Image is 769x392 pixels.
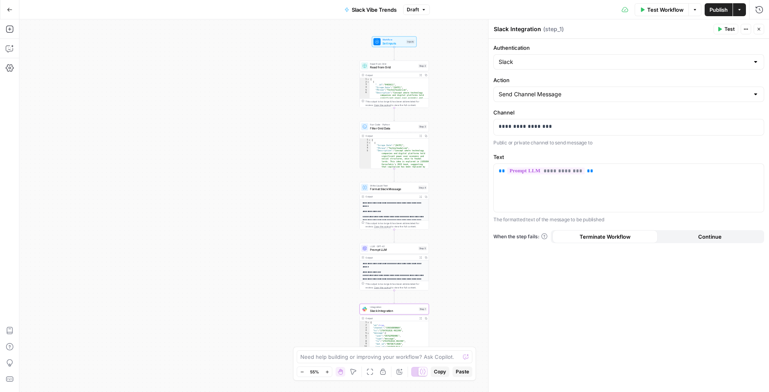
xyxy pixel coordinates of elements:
[363,307,367,311] img: Slack-mark-RGB.png
[493,76,764,84] label: Action
[360,324,370,327] div: 2
[710,6,728,14] span: Publish
[367,332,370,335] span: Toggle code folding, rows 5 through 70
[382,41,405,45] span: Set Inputs
[359,121,429,169] div: Run Code · PythonFilter Grid DataStep 3Output[ { "Scrape Date":"[DATE]", "Phrase":"Technofeudalis...
[370,65,416,70] span: Read from Grid
[367,321,370,324] span: Toggle code folding, rows 1 through 71
[580,233,631,241] span: Terminate Workflow
[367,78,370,81] span: Toggle code folding, rows 1 through 11
[493,44,764,52] label: Authentication
[393,108,395,121] g: Edge from step_2 to step_3
[360,150,371,171] div: 5
[360,326,370,329] div: 3
[698,233,722,241] span: Continue
[360,147,371,150] div: 4
[403,4,430,15] button: Draft
[724,25,735,33] span: Test
[431,367,449,377] button: Copy
[368,142,371,144] span: Toggle code folding, rows 2 through 8
[370,187,416,191] span: Format Slack Message
[365,73,416,77] div: Output
[365,282,427,289] div: This output is too large & has been abbreviated for review. to view the full content.
[360,329,370,332] div: 4
[418,246,427,250] div: Step 5
[360,332,370,335] div: 5
[499,58,749,66] input: Slack
[360,321,370,324] div: 1
[543,25,564,33] span: ( step_1 )
[493,139,764,147] p: Public or private channel to send message to
[370,248,416,252] span: Prompt LLM
[499,90,749,98] input: Send Channel Message
[359,36,429,47] div: WorkflowSet InputsInputs
[360,335,370,337] div: 6
[370,184,416,187] span: Write Liquid Text
[370,126,416,130] span: Filter Grid Data
[365,195,416,199] div: Output
[393,169,395,182] g: Edge from step_3 to step_4
[374,225,391,228] span: Copy the output
[406,40,414,44] div: Inputs
[418,185,427,189] div: Step 4
[360,89,370,91] div: 5
[360,78,370,81] div: 1
[370,62,416,66] span: Read from Grid
[658,230,763,243] button: Continue
[367,81,370,83] span: Toggle code folding, rows 2 through 10
[370,244,416,248] span: LLM · GPT-4.1
[635,3,688,16] button: Test Workflow
[493,108,764,117] label: Channel
[360,81,370,83] div: 2
[360,83,370,86] div: 3
[368,139,371,142] span: Toggle code folding, rows 1 through 128
[370,305,417,309] span: Integration
[393,290,395,303] g: Edge from step_5 to step_1
[352,6,397,14] span: Slack Vibe Trends
[647,6,684,14] span: Test Workflow
[374,104,391,106] span: Copy the output
[360,91,370,113] div: 6
[370,308,417,313] span: Slack Integration
[407,6,419,13] span: Draft
[419,307,427,311] div: Step 1
[374,286,391,289] span: Copy the output
[418,64,427,68] div: Step 2
[494,25,541,33] textarea: Slack Integration
[705,3,733,16] button: Publish
[365,256,416,259] div: Output
[310,369,319,375] span: 55%
[365,134,416,138] div: Output
[365,100,427,107] div: This output is too large & has been abbreviated for review. to view the full content.
[340,3,401,16] button: Slack Vibe Trends
[360,142,371,144] div: 2
[360,343,370,345] div: 9
[360,139,371,142] div: 1
[365,316,416,320] div: Output
[359,61,429,108] div: Read from GridRead from GridStep 2Output[ { "__id":"9465611", "Scrape Date":"[DATE]", "Phrase":"T...
[360,337,370,340] div: 7
[456,368,469,375] span: Paste
[434,368,446,375] span: Copy
[418,125,427,129] div: Step 3
[393,47,395,60] g: Edge from start to step_2
[393,229,395,243] g: Edge from step_4 to step_5
[452,367,472,377] button: Paste
[360,340,370,343] div: 8
[365,221,427,229] div: This output is too large & has been abbreviated for review. to view the full content.
[360,345,370,348] div: 10
[370,123,416,127] span: Run Code · Python
[382,38,405,42] span: Workflow
[493,216,764,224] p: The formatted text of the message to be published
[493,153,764,161] label: Text
[493,233,548,240] a: When the step fails:
[359,304,429,351] div: IntegrationSlack IntegrationStep 1Output{ "ok":true, "channel":"C093VDR9N69", "ts":"1754701818.49...
[714,24,738,34] button: Test
[360,144,371,147] div: 3
[360,86,370,89] div: 4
